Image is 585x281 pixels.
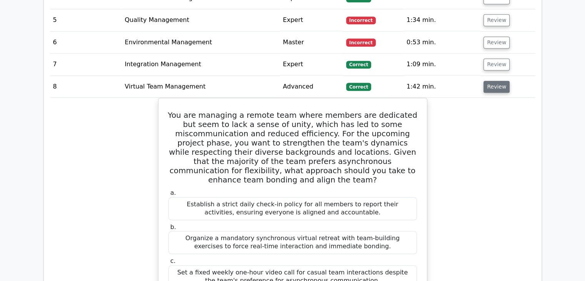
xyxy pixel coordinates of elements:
td: 0:53 min. [403,32,480,54]
div: Establish a strict daily check-in policy for all members to report their activities, ensuring eve... [168,197,417,220]
span: Incorrect [346,38,376,46]
td: 1:34 min. [403,9,480,31]
td: Virtual Team Management [122,76,280,98]
button: Review [483,37,510,49]
td: Quality Management [122,9,280,31]
td: 1:42 min. [403,76,480,98]
td: Advanced [280,76,343,98]
td: 8 [50,76,122,98]
td: Master [280,32,343,54]
td: Environmental Management [122,32,280,54]
td: Expert [280,54,343,75]
td: 5 [50,9,122,31]
span: b. [170,223,176,231]
span: a. [170,189,176,196]
td: 6 [50,32,122,54]
td: Integration Management [122,54,280,75]
button: Review [483,59,510,70]
button: Review [483,81,510,93]
td: 1:09 min. [403,54,480,75]
h5: You are managing a remote team where members are dedicated but seem to lack a sense of unity, whi... [168,110,418,184]
span: Correct [346,83,371,90]
div: Organize a mandatory synchronous virtual retreat with team-building exercises to force real-time ... [168,231,417,254]
td: 7 [50,54,122,75]
button: Review [483,14,510,26]
td: Expert [280,9,343,31]
span: Correct [346,61,371,69]
span: Incorrect [346,17,376,24]
span: c. [170,257,176,264]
